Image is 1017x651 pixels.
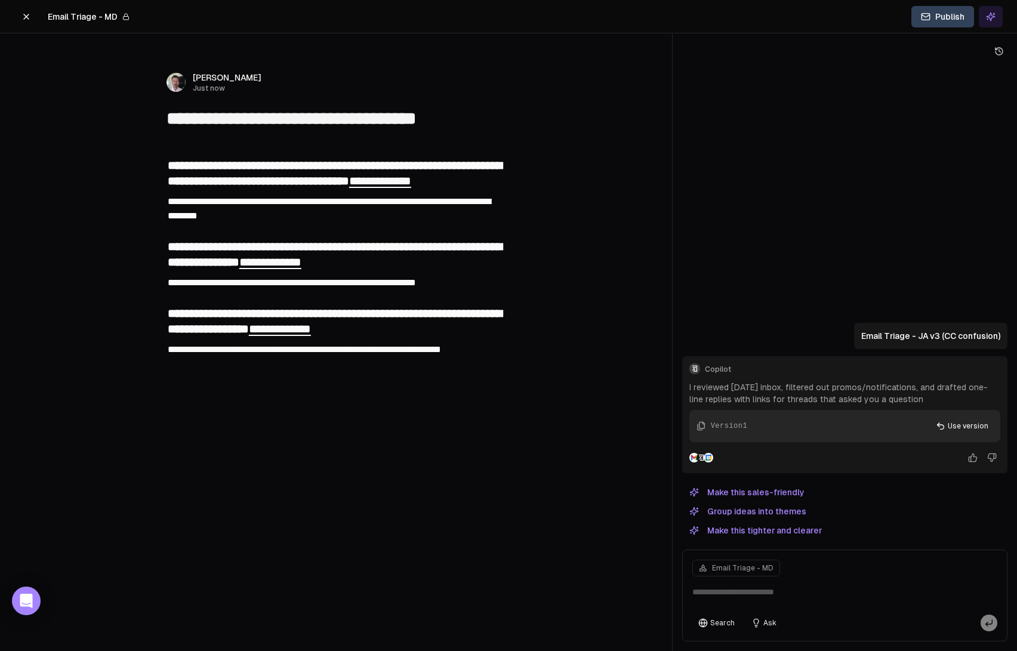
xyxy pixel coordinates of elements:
[692,615,741,631] button: Search
[193,84,261,93] span: Just now
[167,73,186,92] img: _image
[193,72,261,84] span: [PERSON_NAME]
[705,365,1000,374] span: Copilot
[689,381,1000,405] p: I reviewed [DATE] inbox, filtered out promos/notifications, and drafted one-line replies with lin...
[682,523,829,538] button: Make this tighter and clearer
[48,11,118,23] span: Email Triage - MD
[711,421,747,431] div: Version 1
[929,417,996,435] button: Use version
[861,330,1000,342] p: Email Triage - JA v3 (CC confusion)
[682,485,812,499] button: Make this sales-friendly
[745,615,782,631] button: Ask
[697,453,706,462] img: Samepage
[911,6,974,27] button: Publish
[12,587,41,615] div: Open Intercom Messenger
[704,453,713,462] img: Google Calendar
[712,563,773,573] span: Email Triage - MD
[689,453,699,462] img: Gmail
[682,504,813,519] button: Group ideas into themes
